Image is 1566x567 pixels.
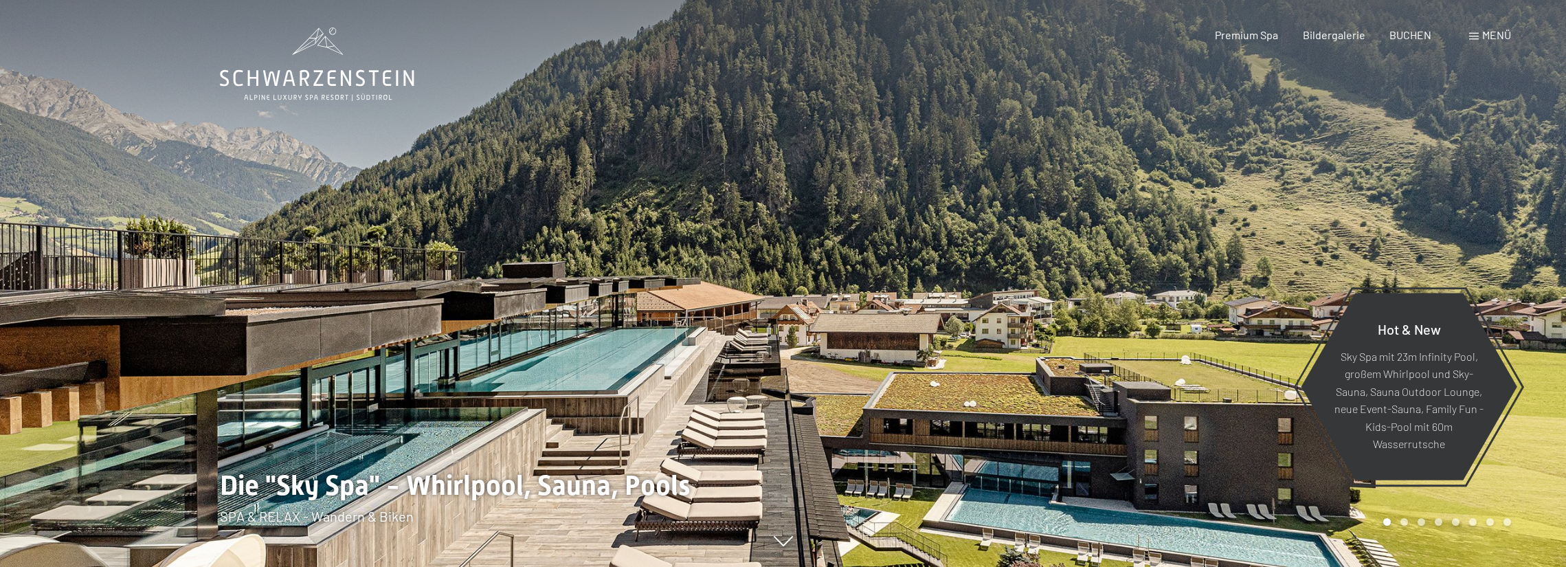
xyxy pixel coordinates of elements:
a: Hot & New Sky Spa mit 23m Infinity Pool, großem Whirlpool und Sky-Sauna, Sauna Outdoor Lounge, ne... [1300,292,1518,481]
div: Carousel Page 1 (Current Slide) [1383,518,1391,526]
div: Carousel Page 3 [1418,518,1425,526]
div: Carousel Page 4 [1435,518,1442,526]
div: Carousel Page 2 [1400,518,1408,526]
a: Premium Spa [1215,28,1278,41]
div: Carousel Page 8 [1503,518,1511,526]
a: BUCHEN [1389,28,1431,41]
div: Carousel Pagination [1378,518,1511,526]
span: Menü [1482,28,1511,41]
div: Carousel Page 7 [1486,518,1494,526]
div: Carousel Page 5 [1452,518,1459,526]
div: Carousel Page 6 [1469,518,1477,526]
p: Sky Spa mit 23m Infinity Pool, großem Whirlpool und Sky-Sauna, Sauna Outdoor Lounge, neue Event-S... [1334,347,1484,453]
span: Hot & New [1378,320,1441,337]
a: Bildergalerie [1303,28,1365,41]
